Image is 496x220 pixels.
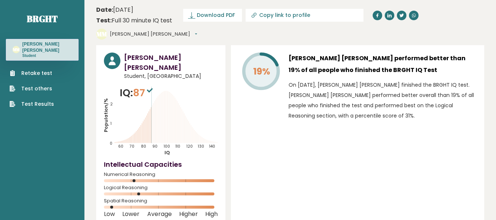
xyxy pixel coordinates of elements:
[152,144,158,149] tspan: 90
[124,53,218,72] h3: [PERSON_NAME] [PERSON_NAME]
[179,213,198,216] span: Higher
[253,65,270,78] tspan: 19%
[165,149,170,156] tspan: IQ
[197,11,235,19] span: Download PDF
[96,6,113,14] b: Date:
[122,213,140,216] span: Lower
[110,101,113,107] tspan: 2
[133,86,155,100] span: 87
[198,144,204,149] tspan: 130
[104,213,115,216] span: Low
[96,6,133,14] time: [DATE]
[10,69,54,77] a: Retake test
[97,30,107,38] text: MM
[13,47,20,52] text: MM
[187,144,193,149] tspan: 120
[130,144,135,149] tspan: 70
[104,186,218,189] span: Logical Reasoning
[104,159,218,169] h4: Intellectual Capacities
[183,9,242,22] a: Download PDF
[210,144,216,149] tspan: 140
[176,144,181,149] tspan: 110
[10,85,54,93] a: Test others
[22,41,72,53] h3: [PERSON_NAME] [PERSON_NAME]
[205,213,218,216] span: High
[104,199,218,202] span: Spatial Reasoning
[22,53,72,58] p: Student
[27,13,58,25] a: Brght
[124,72,218,80] span: Student, [GEOGRAPHIC_DATA]
[111,121,112,126] tspan: 1
[289,53,477,76] h3: [PERSON_NAME] [PERSON_NAME] performed better than 19% of all people who finished the BRGHT IQ Test
[96,16,112,25] b: Test:
[164,144,170,149] tspan: 100
[104,173,218,176] span: Numerical Reasoning
[103,98,109,132] tspan: Population/%
[118,144,123,149] tspan: 60
[141,144,146,149] tspan: 80
[110,30,197,38] button: [PERSON_NAME] [PERSON_NAME]
[10,100,54,108] a: Test Results
[110,141,112,147] tspan: 0
[96,16,172,25] div: Full 30 minute IQ test
[289,80,477,121] p: On [DATE], [PERSON_NAME] [PERSON_NAME] finished the BRGHT IQ test. [PERSON_NAME] [PERSON_NAME] pe...
[147,213,172,216] span: Average
[120,86,155,100] p: IQ:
